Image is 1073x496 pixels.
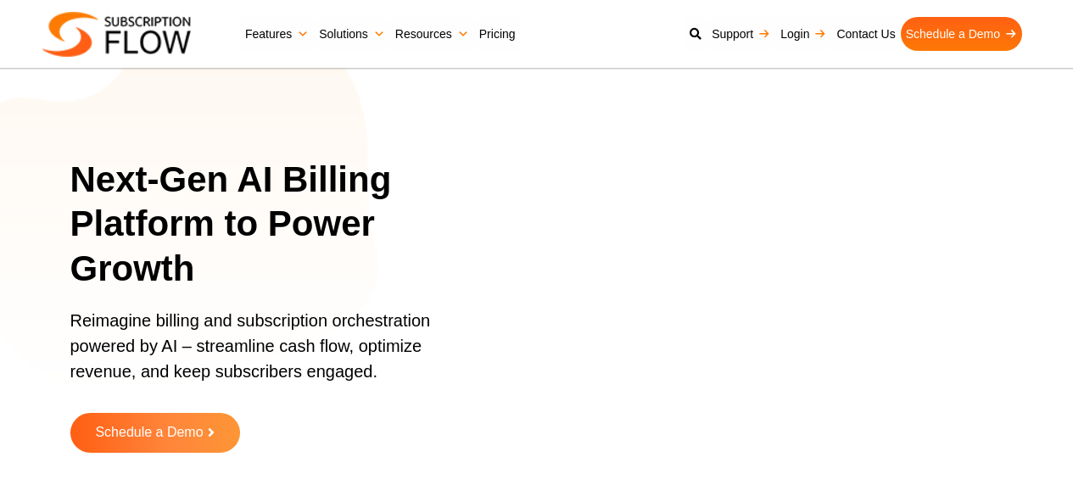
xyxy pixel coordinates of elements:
a: Schedule a Demo [70,413,240,453]
a: Login [775,17,831,51]
a: Pricing [474,17,521,51]
a: Schedule a Demo [901,17,1022,51]
img: Subscriptionflow [42,12,191,57]
a: Resources [390,17,474,51]
a: Solutions [314,17,390,51]
p: Reimagine billing and subscription orchestration powered by AI – streamline cash flow, optimize r... [70,308,472,401]
a: Features [240,17,314,51]
span: Schedule a Demo [95,426,203,440]
a: Contact Us [831,17,900,51]
h1: Next-Gen AI Billing Platform to Power Growth [70,158,493,292]
a: Support [707,17,775,51]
